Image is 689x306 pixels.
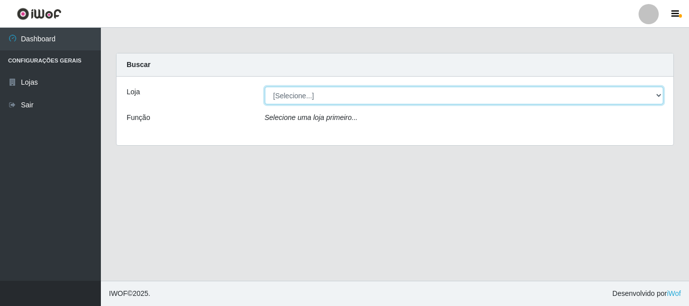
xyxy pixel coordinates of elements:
[17,8,62,20] img: CoreUI Logo
[109,289,128,297] span: IWOF
[265,113,358,121] i: Selecione uma loja primeiro...
[127,87,140,97] label: Loja
[612,288,681,299] span: Desenvolvido por
[109,288,150,299] span: © 2025 .
[127,112,150,123] label: Função
[127,60,150,69] strong: Buscar
[667,289,681,297] a: iWof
